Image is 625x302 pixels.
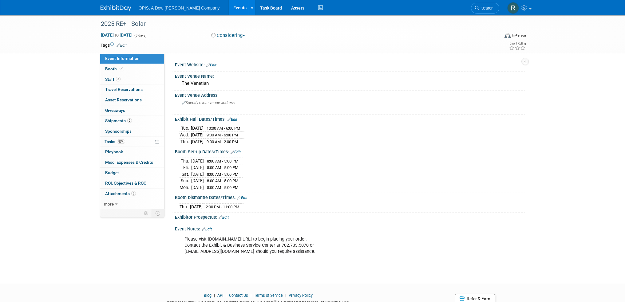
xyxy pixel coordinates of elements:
[100,64,164,74] a: Booth
[191,164,204,171] td: [DATE]
[249,293,253,298] span: |
[105,160,153,165] span: Misc. Expenses & Credits
[105,97,142,102] span: Asset Reservations
[152,209,164,217] td: Toggle Event Tabs
[217,293,223,298] a: API
[231,150,241,154] a: Edit
[191,138,204,145] td: [DATE]
[207,139,238,144] span: 9:00 AM - 2:00 PM
[100,189,164,199] a: Attachments6
[504,33,511,38] img: Format-Inperson.png
[206,205,239,209] span: 2:00 PM - 11:00 PM
[207,172,238,177] span: 8:00 AM - 5:00 PM
[479,6,493,10] span: Search
[180,233,457,258] div: Please visit [DOMAIN_NAME][URL] to begin placing your order. Contact the Exhibit & Business Servi...
[120,67,123,70] i: Booth reservation complete
[227,117,237,122] a: Edit
[180,164,191,171] td: Fri.
[289,293,313,298] a: Privacy Policy
[207,133,238,137] span: 9:00 AM - 6:00 PM
[101,42,127,48] td: Tags
[254,293,283,298] a: Terms of Service
[237,196,247,200] a: Edit
[100,116,164,126] a: Shipments2
[191,171,204,178] td: [DATE]
[100,95,164,105] a: Asset Reservations
[105,139,125,144] span: Tasks
[190,204,203,210] td: [DATE]
[134,33,147,37] span: (3 days)
[100,168,164,178] a: Budget
[180,125,191,132] td: Tue.
[175,115,525,123] div: Exhibit Hall Dates/Times:
[512,33,526,38] div: In-Person
[207,159,238,163] span: 8:00 AM - 5:00 PM
[180,79,520,88] div: The Venetian
[224,293,228,298] span: |
[127,118,132,123] span: 2
[105,118,132,123] span: Shipments
[100,147,164,157] a: Playbook
[191,158,204,164] td: [DATE]
[139,6,220,10] span: OPIS, A Dow [PERSON_NAME] Company
[114,33,120,37] span: to
[105,108,125,113] span: Giveaways
[175,91,525,98] div: Event Venue Address:
[117,43,127,48] a: Edit
[284,293,288,298] span: |
[180,204,190,210] td: Thu.
[105,191,136,196] span: Attachments
[509,42,526,45] div: Event Rating
[100,53,164,64] a: Event Information
[105,56,140,61] span: Event Information
[105,149,123,154] span: Playbook
[100,137,164,147] a: Tasks80%
[100,105,164,116] a: Giveaways
[191,178,204,184] td: [DATE]
[191,184,204,190] td: [DATE]
[207,185,238,190] span: 8:00 AM - 5:00 PM
[105,66,124,71] span: Booth
[175,60,525,68] div: Event Website:
[101,5,131,11] img: ExhibitDay
[99,18,490,29] div: 2025 RE+ - Solar
[100,74,164,84] a: Staff3
[204,293,212,298] a: Blog
[180,178,191,184] td: Sun.
[191,132,204,139] td: [DATE]
[507,2,519,14] img: Renee Ortner
[100,157,164,167] a: Misc. Expenses & Credits
[105,87,143,92] span: Travel Reservations
[207,126,240,131] span: 10:00 AM - 6:00 PM
[117,139,125,144] span: 80%
[175,147,525,155] div: Booth Set-up Dates/Times:
[175,213,525,221] div: Exhibitor Prospectus:
[219,215,229,220] a: Edit
[463,32,526,41] div: Event Format
[202,227,212,231] a: Edit
[180,184,191,190] td: Mon.
[100,126,164,136] a: Sponsorships
[104,202,114,206] span: more
[180,132,191,139] td: Wed.
[180,171,191,178] td: Sat.
[100,199,164,209] a: more
[229,293,248,298] a: Contact Us
[141,209,152,217] td: Personalize Event Tab Strip
[100,178,164,188] a: ROI, Objectives & ROO
[105,129,132,134] span: Sponsorships
[101,32,133,38] span: [DATE] [DATE]
[131,191,136,196] span: 6
[105,77,121,82] span: Staff
[191,125,204,132] td: [DATE]
[182,100,235,105] span: Specify event venue address
[175,72,525,79] div: Event Venue Name:
[212,293,216,298] span: |
[175,193,525,201] div: Booth Dismantle Dates/Times:
[206,63,216,67] a: Edit
[116,77,121,81] span: 3
[105,181,146,186] span: ROI, Objectives & ROO
[471,3,499,14] a: Search
[207,165,238,170] span: 8:00 AM - 5:00 PM
[180,138,191,145] td: Thu.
